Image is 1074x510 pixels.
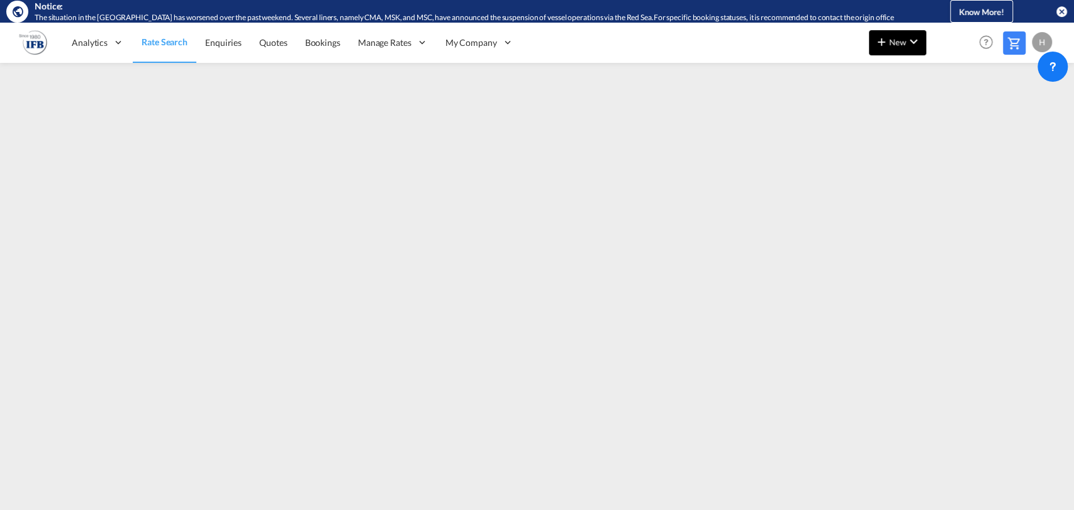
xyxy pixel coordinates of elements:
[72,36,108,49] span: Analytics
[975,31,997,53] span: Help
[445,36,497,49] span: My Company
[11,5,24,18] md-icon: icon-earth
[205,37,242,48] span: Enquiries
[296,22,349,63] a: Bookings
[19,28,47,57] img: b628ab10256c11eeb52753acbc15d091.png
[250,22,296,63] a: Quotes
[437,22,522,63] div: My Company
[142,36,187,47] span: Rate Search
[305,37,340,48] span: Bookings
[906,34,921,49] md-icon: icon-chevron-down
[63,22,133,63] div: Analytics
[869,30,926,55] button: icon-plus 400-fgNewicon-chevron-down
[959,7,1004,17] span: Know More!
[874,37,921,47] span: New
[975,31,1003,54] div: Help
[1032,32,1052,52] div: H
[349,22,437,63] div: Manage Rates
[259,37,287,48] span: Quotes
[35,13,909,23] div: The situation in the Red Sea has worsened over the past weekend. Several liners, namely CMA, MSK,...
[1055,5,1068,18] button: icon-close-circle
[358,36,411,49] span: Manage Rates
[196,22,250,63] a: Enquiries
[133,22,196,63] a: Rate Search
[874,34,889,49] md-icon: icon-plus 400-fg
